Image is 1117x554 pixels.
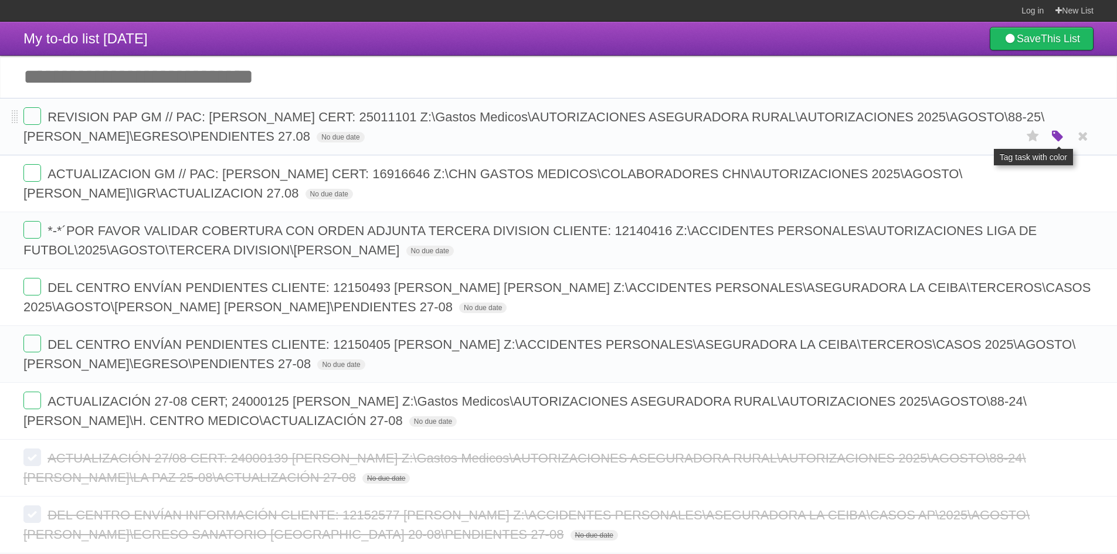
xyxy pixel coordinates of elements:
label: Done [23,164,41,182]
span: *-*´POR FAVOR VALIDAR COBERTURA CON ORDEN ADJUNTA TERCERA DIVISION CLIENTE: 12140416 Z:\ACCIDENTE... [23,223,1037,257]
span: No due date [362,473,410,484]
label: Done [23,505,41,523]
span: DEL CENTRO ENVÍAN PENDIENTES CLIENTE: 12150405 [PERSON_NAME] Z:\ACCIDENTES PERSONALES\ASEGURADORA... [23,337,1075,371]
label: Done [23,107,41,125]
label: Done [23,448,41,466]
span: REVISION PAP GM // PAC: [PERSON_NAME] CERT: 25011101 Z:\Gastos Medicos\AUTORIZACIONES ASEGURADORA... [23,110,1044,144]
span: No due date [317,359,365,370]
span: No due date [459,303,507,313]
label: Done [23,221,41,239]
span: ACTUALIZACIÓN 27/08 CERT: 24000139 [PERSON_NAME] Z:\Gastos Medicos\AUTORIZACIONES ASEGURADORA RUR... [23,451,1026,485]
span: No due date [317,132,364,142]
label: Done [23,335,41,352]
span: ACTUALIZACIÓN 27-08 CERT; 24000125 [PERSON_NAME] Z:\Gastos Medicos\AUTORIZACIONES ASEGURADORA RUR... [23,394,1027,428]
label: Done [23,392,41,409]
span: No due date [571,530,618,541]
span: No due date [305,189,353,199]
span: ACTUALIZACION GM // PAC: [PERSON_NAME] CERT: 16916646 Z:\CHN GASTOS MEDICOS\COLABORADORES CHN\AUT... [23,166,962,200]
span: My to-do list [DATE] [23,30,148,46]
span: DEL CENTRO ENVÍAN INFORMACIÓN CLIENTE: 12152577 [PERSON_NAME] Z:\ACCIDENTES PERSONALES\ASEGURADOR... [23,508,1030,542]
span: DEL CENTRO ENVÍAN PENDIENTES CLIENTE: 12150493 [PERSON_NAME] [PERSON_NAME] Z:\ACCIDENTES PERSONAL... [23,280,1091,314]
span: No due date [406,246,454,256]
label: Done [23,278,41,295]
b: This List [1041,33,1080,45]
span: No due date [409,416,457,427]
a: SaveThis List [990,27,1094,50]
label: Star task [1022,127,1044,146]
